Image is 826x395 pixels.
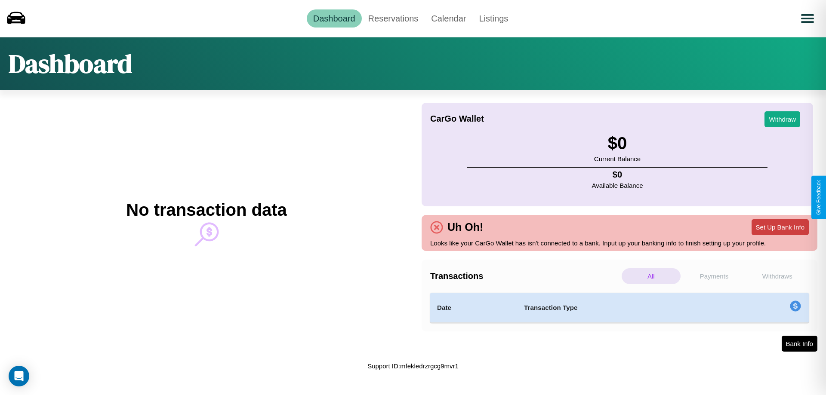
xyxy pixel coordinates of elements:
div: Open Intercom Messenger [9,366,29,386]
div: Give Feedback [816,180,822,215]
h4: CarGo Wallet [430,114,484,124]
a: Dashboard [307,9,362,28]
h2: No transaction data [126,200,287,220]
p: Payments [685,268,744,284]
button: Bank Info [782,336,817,352]
a: Reservations [362,9,425,28]
button: Withdraw [764,111,800,127]
p: Looks like your CarGo Wallet has isn't connected to a bank. Input up your banking info to finish ... [430,237,809,249]
p: Support ID: mfekledrzrgcg9mvr1 [367,360,459,372]
h4: Uh Oh! [443,221,487,233]
h4: Transaction Type [524,303,719,313]
h4: Transactions [430,271,619,281]
p: All [622,268,681,284]
p: Withdraws [748,268,807,284]
h4: Date [437,303,510,313]
button: Set Up Bank Info [752,219,809,235]
table: simple table [430,293,809,323]
h4: $ 0 [592,170,643,180]
a: Listings [472,9,515,28]
button: Open menu [795,6,820,31]
h3: $ 0 [594,134,641,153]
a: Calendar [425,9,472,28]
p: Current Balance [594,153,641,165]
p: Available Balance [592,180,643,191]
h1: Dashboard [9,46,132,81]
